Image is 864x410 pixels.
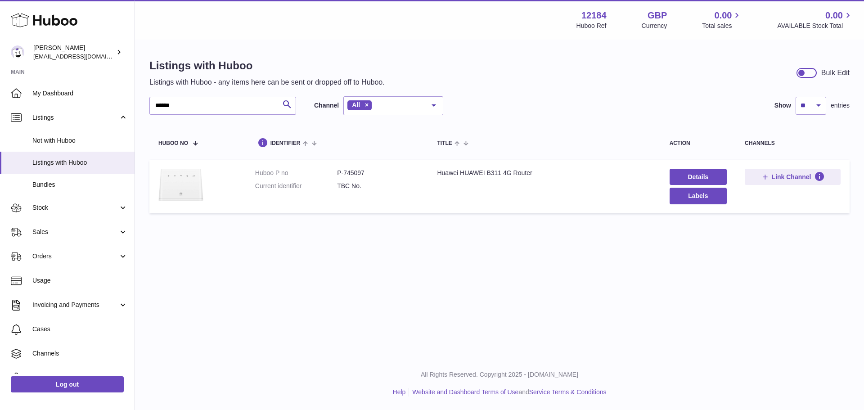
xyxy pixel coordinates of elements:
[32,374,128,382] span: Settings
[337,169,419,177] dd: P-745097
[772,173,811,181] span: Link Channel
[352,101,360,108] span: All
[702,9,742,30] a: 0.00 Total sales
[409,388,606,396] li: and
[158,140,188,146] span: Huboo no
[11,376,124,392] a: Log out
[576,22,607,30] div: Huboo Ref
[702,22,742,30] span: Total sales
[821,68,850,78] div: Bulk Edit
[158,169,203,200] img: Huawei HUAWEI B311 4G Router
[831,101,850,110] span: entries
[32,301,118,309] span: Invoicing and Payments
[32,180,128,189] span: Bundles
[270,140,301,146] span: identifier
[337,182,419,190] dd: TBC No.
[670,169,727,185] a: Details
[715,9,732,22] span: 0.00
[642,22,667,30] div: Currency
[670,188,727,204] button: Labels
[33,53,132,60] span: [EMAIL_ADDRESS][DOMAIN_NAME]
[314,101,339,110] label: Channel
[32,113,118,122] span: Listings
[32,325,128,333] span: Cases
[32,203,118,212] span: Stock
[32,136,128,145] span: Not with Huboo
[529,388,607,396] a: Service Terms & Conditions
[670,140,727,146] div: action
[745,140,841,146] div: channels
[825,9,843,22] span: 0.00
[32,276,128,285] span: Usage
[412,388,518,396] a: Website and Dashboard Terms of Use
[11,45,24,59] img: internalAdmin-12184@internal.huboo.com
[32,349,128,358] span: Channels
[32,158,128,167] span: Listings with Huboo
[255,169,337,177] dt: Huboo P no
[648,9,667,22] strong: GBP
[581,9,607,22] strong: 12184
[745,169,841,185] button: Link Channel
[149,59,385,73] h1: Listings with Huboo
[32,228,118,236] span: Sales
[32,89,128,98] span: My Dashboard
[437,169,651,177] div: Huawei HUAWEI B311 4G Router
[393,388,406,396] a: Help
[149,77,385,87] p: Listings with Huboo - any items here can be sent or dropped off to Huboo.
[33,44,114,61] div: [PERSON_NAME]
[777,22,853,30] span: AVAILABLE Stock Total
[255,182,337,190] dt: Current identifier
[32,252,118,261] span: Orders
[774,101,791,110] label: Show
[437,140,452,146] span: title
[777,9,853,30] a: 0.00 AVAILABLE Stock Total
[142,370,857,379] p: All Rights Reserved. Copyright 2025 - [DOMAIN_NAME]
